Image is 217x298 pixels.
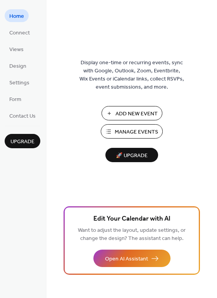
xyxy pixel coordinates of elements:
[110,151,153,161] span: 🚀 Upgrade
[5,92,26,105] a: Form
[9,29,30,37] span: Connect
[78,225,186,244] span: Want to adjust the layout, update settings, or change the design? The assistant can help.
[101,124,163,139] button: Manage Events
[9,96,21,104] span: Form
[10,138,34,146] span: Upgrade
[9,12,24,21] span: Home
[9,62,26,70] span: Design
[9,79,29,87] span: Settings
[5,134,40,148] button: Upgrade
[5,76,34,89] a: Settings
[5,109,40,122] a: Contact Us
[5,9,29,22] a: Home
[5,26,34,39] a: Connect
[115,128,158,136] span: Manage Events
[105,255,148,263] span: Open AI Assistant
[93,250,170,267] button: Open AI Assistant
[79,59,184,91] span: Display one-time or recurring events, sync with Google, Outlook, Zoom, Eventbrite, Wix Events or ...
[5,43,28,55] a: Views
[9,112,36,120] span: Contact Us
[105,148,158,162] button: 🚀 Upgrade
[9,46,24,54] span: Views
[5,59,31,72] a: Design
[93,214,170,224] span: Edit Your Calendar with AI
[115,110,158,118] span: Add New Event
[102,106,162,120] button: Add New Event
